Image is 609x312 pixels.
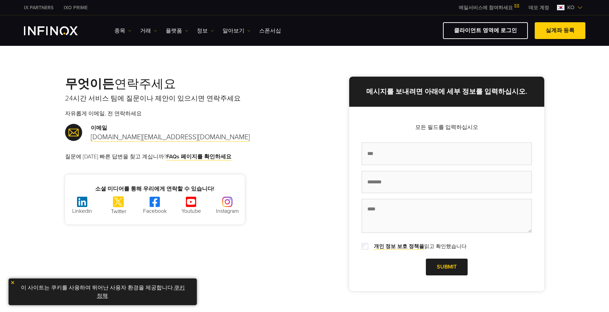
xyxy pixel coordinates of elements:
p: 이 사이트는 쿠키를 사용하여 뛰어난 사용자 환경을 제공합니다. . [12,282,193,302]
a: INFINOX MENU [523,4,554,11]
a: 클라이언트 영역에 로그인 [443,22,528,39]
a: 개인 정보 보호 정책을 [374,243,424,250]
strong: 무엇이든 [65,77,114,91]
p: 24시간 서비스 팀에 질문이나 제안이 있으시면 연락주세요 [65,94,305,103]
p: Twitter [101,207,136,216]
p: Linkedin [65,207,99,215]
a: Submit [426,259,468,275]
a: 플랫폼 [166,27,188,35]
p: Instagram [210,207,244,215]
strong: 메시지를 보내려면 아래에 세부 정보를 입력하십시오. [366,88,527,96]
p: Facebook [138,207,172,215]
p: 자유롭게 이메일, 전 연락하세요 [65,109,305,118]
img: yellow close icon [10,280,15,285]
strong: 개인 정보 보호 정책을 [374,243,424,249]
p: 질문에 [DATE] 빠른 답변을 찾고 계십니까? [65,153,305,161]
a: 메일서비스에 참여하세요 [454,5,523,11]
a: FAQs 페이지를 확인하세요 [166,153,231,160]
a: 스폰서십 [259,27,281,35]
p: Youtube [174,207,208,215]
p: 모든 필드를 입력하십시오 [361,123,532,131]
label: 읽고 확인했습니다 [370,243,467,250]
a: INFINOX Logo [24,26,94,35]
a: INFINOX [59,4,93,11]
a: 종목 [114,27,131,35]
a: 실계좌 등록 [535,22,585,39]
span: ko [564,3,577,12]
a: 정보 [197,27,214,35]
h2: 연락주세요 [65,77,305,92]
a: [DOMAIN_NAME][EMAIL_ADDRESS][DOMAIN_NAME] [91,133,250,142]
strong: 소셜 미디어를 통해 우리에게 연락할 수 있습니다! [95,185,214,192]
a: 알아보기 [223,27,251,35]
strong: 이메일 [91,125,107,131]
a: 거래 [140,27,157,35]
a: INFINOX [19,4,59,11]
